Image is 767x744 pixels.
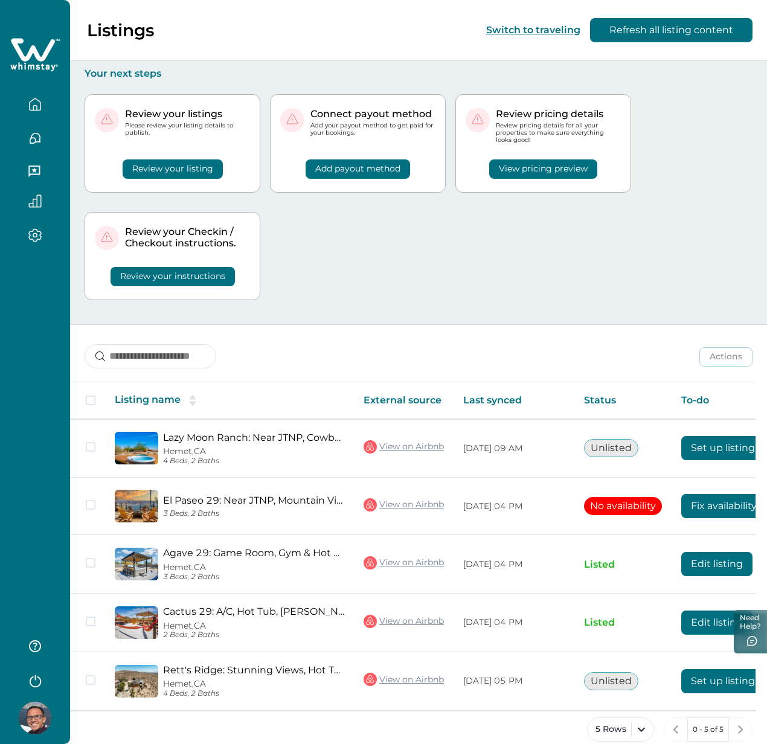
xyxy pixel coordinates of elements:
[163,547,344,559] a: Agave 29: Game Room, Gym & Hot Tub, Near JTNP/Base
[463,443,565,455] p: [DATE] 09 AM
[699,347,753,367] button: Actions
[587,717,654,742] button: 5 Rows
[163,689,344,698] p: 4 Beds, 2 Baths
[123,159,223,179] button: Review your listing
[115,665,158,697] img: propertyImage_Rett's Ridge: Stunning Views, Hot Tub, Near JTNP!
[125,108,250,120] p: Review your listings
[590,18,753,42] button: Refresh all listing content
[463,675,565,687] p: [DATE] 05 PM
[681,494,766,518] button: Fix availability
[463,501,565,513] p: [DATE] 04 PM
[163,457,344,466] p: 4 Beds, 2 Baths
[115,432,158,464] img: propertyImage_Lazy Moon Ranch: Near JTNP, Cowboy Pool & Hot Tub
[306,159,410,179] button: Add payout method
[163,679,344,689] p: Hemet, CA
[364,439,444,455] a: View on Airbnb
[454,382,574,419] th: Last synced
[181,394,205,406] button: sorting
[115,490,158,522] img: propertyImage_El Paseo 29: Near JTNP, Mountain Views, EV Charger
[364,497,444,513] a: View on Airbnb
[163,606,344,617] a: Cactus 29: A/C, Hot Tub, [PERSON_NAME], EV Charger, JTNP
[19,702,51,734] img: Whimstay Host
[163,630,344,640] p: 2 Beds, 2 Baths
[496,108,621,120] p: Review pricing details
[163,562,344,572] p: Hemet, CA
[693,723,724,736] p: 0 - 5 of 5
[486,24,580,36] button: Switch to traveling
[681,552,753,576] button: Edit listing
[364,672,444,687] a: View on Airbnb
[163,621,344,631] p: Hemet, CA
[163,509,344,518] p: 3 Beds, 2 Baths
[163,572,344,582] p: 3 Beds, 2 Baths
[681,669,765,693] button: Set up listing
[463,617,565,629] p: [DATE] 04 PM
[85,68,753,80] p: Your next steps
[105,382,354,419] th: Listing name
[115,606,158,639] img: propertyImage_Cactus 29: A/C, Hot Tub, Garage, EV Charger, JTNP
[87,20,154,40] p: Listings
[163,495,344,506] a: El Paseo 29: Near JTNP, Mountain Views, EV Charger
[364,614,444,629] a: View on Airbnb
[163,432,344,443] a: Lazy Moon Ranch: Near JTNP, Cowboy Pool & Hot Tub
[584,617,662,629] p: Listed
[364,555,444,571] a: View on Airbnb
[584,672,638,690] button: Unlisted
[310,108,435,120] p: Connect payout method
[681,611,753,635] button: Edit listing
[163,446,344,457] p: Hemet, CA
[489,159,597,179] button: View pricing preview
[584,559,662,571] p: Listed
[584,439,638,457] button: Unlisted
[574,382,672,419] th: Status
[125,226,250,249] p: Review your Checkin / Checkout instructions.
[125,122,250,136] p: Please review your listing details to publish.
[163,664,344,676] a: Rett's Ridge: Stunning Views, Hot Tub, Near JTNP!
[664,717,688,742] button: previous page
[115,548,158,580] img: propertyImage_Agave 29: Game Room, Gym & Hot Tub, Near JTNP/Base
[496,122,621,144] p: Review pricing details for all your properties to make sure everything looks good!
[584,497,662,515] button: No availability
[728,717,753,742] button: next page
[310,122,435,136] p: Add your payout method to get paid for your bookings.
[687,717,729,742] button: 0 - 5 of 5
[681,436,765,460] button: Set up listing
[354,382,454,419] th: External source
[111,267,235,286] button: Review your instructions
[463,559,565,571] p: [DATE] 04 PM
